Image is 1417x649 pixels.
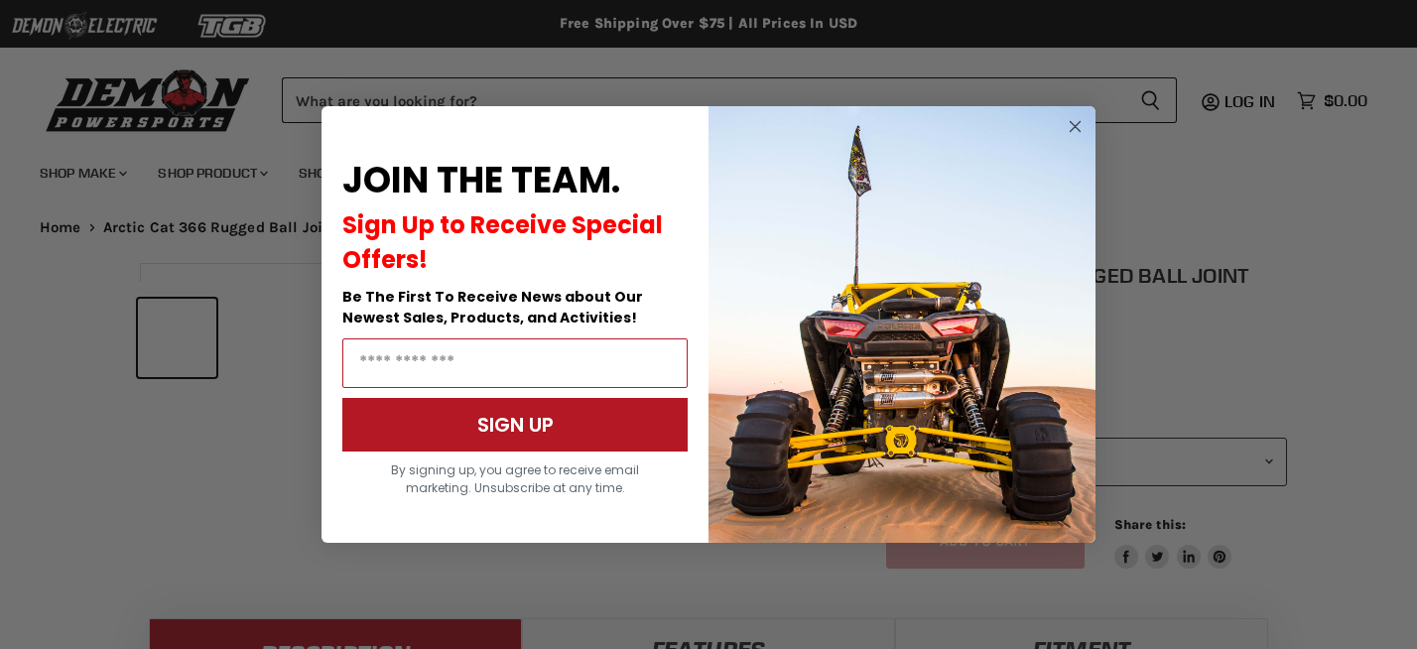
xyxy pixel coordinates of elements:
span: JOIN THE TEAM. [342,155,620,205]
span: Be The First To Receive News about Our Newest Sales, Products, and Activities! [342,287,643,327]
button: SIGN UP [342,398,688,452]
button: Close dialog [1063,114,1088,139]
span: Sign Up to Receive Special Offers! [342,208,663,276]
span: By signing up, you agree to receive email marketing. Unsubscribe at any time. [391,461,639,496]
img: a9095488-b6e7-41ba-879d-588abfab540b.jpeg [708,106,1095,543]
input: Email Address [342,338,688,388]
